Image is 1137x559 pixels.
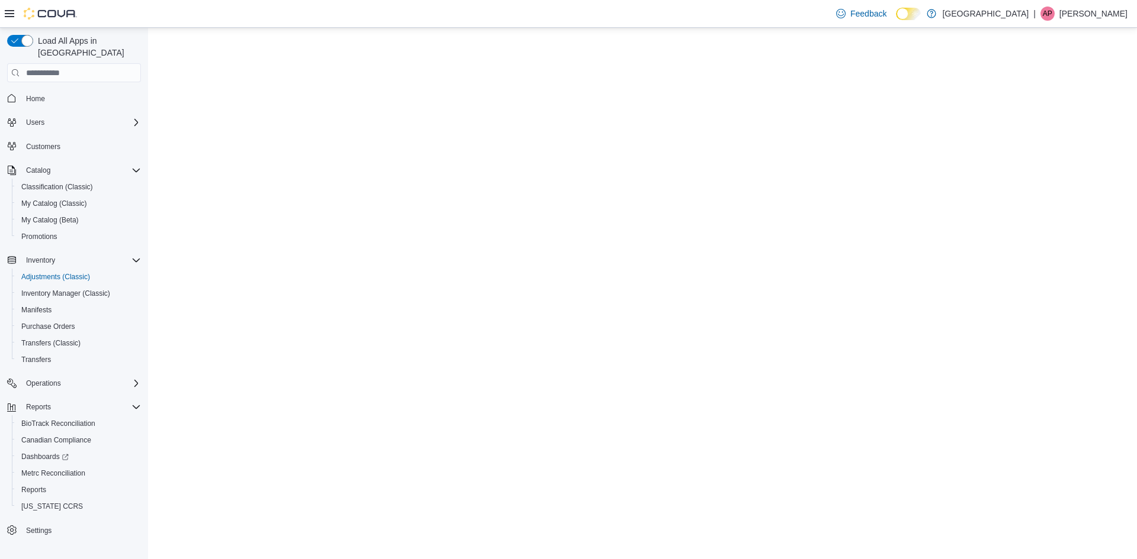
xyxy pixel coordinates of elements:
span: Home [26,94,45,104]
button: Operations [2,375,146,392]
a: Adjustments (Classic) [17,270,95,284]
button: Catalog [21,163,55,177]
span: Classification (Classic) [21,182,93,192]
span: My Catalog (Classic) [17,196,141,211]
button: Reports [21,400,56,414]
button: Transfers [12,351,146,368]
a: BioTrack Reconciliation [17,416,100,431]
button: Settings [2,522,146,539]
span: Inventory [21,253,141,267]
span: Transfers [21,355,51,364]
button: My Catalog (Classic) [12,195,146,212]
button: Purchase Orders [12,318,146,335]
input: Dark Mode [896,8,921,20]
button: Adjustments (Classic) [12,269,146,285]
span: Customers [26,142,60,151]
span: Reports [21,400,141,414]
span: [US_STATE] CCRS [21,502,83,511]
span: Dashboards [21,452,69,461]
button: Promotions [12,228,146,245]
a: Metrc Reconciliation [17,466,90,480]
span: Load All Apps in [GEOGRAPHIC_DATA] [33,35,141,59]
a: Transfers [17,353,56,367]
span: Customers [21,139,141,154]
a: My Catalog (Beta) [17,213,83,227]
span: Users [21,115,141,130]
button: Operations [21,376,66,390]
span: Classification (Classic) [17,180,141,194]
button: Reports [12,482,146,498]
button: Classification (Classic) [12,179,146,195]
button: Canadian Compliance [12,432,146,448]
a: Purchase Orders [17,319,80,334]
span: BioTrack Reconciliation [21,419,95,428]
span: Transfers (Classic) [17,336,141,350]
span: BioTrack Reconciliation [17,416,141,431]
button: Customers [2,138,146,155]
a: Promotions [17,230,62,244]
button: My Catalog (Beta) [12,212,146,228]
span: Users [26,118,44,127]
button: Inventory [2,252,146,269]
span: Adjustments (Classic) [21,272,90,282]
button: Transfers (Classic) [12,335,146,351]
a: Manifests [17,303,56,317]
span: My Catalog (Beta) [17,213,141,227]
span: Adjustments (Classic) [17,270,141,284]
span: Metrc Reconciliation [21,468,85,478]
button: Users [2,114,146,131]
p: | [1033,7,1036,21]
span: Washington CCRS [17,499,141,513]
a: Dashboards [17,450,73,464]
a: Inventory Manager (Classic) [17,286,115,300]
span: Canadian Compliance [17,433,141,447]
span: Transfers (Classic) [21,338,81,348]
button: Reports [2,399,146,415]
span: AP [1043,7,1052,21]
span: Operations [21,376,141,390]
span: Manifests [21,305,52,315]
span: Promotions [21,232,57,241]
a: Dashboards [12,448,146,465]
span: Inventory Manager (Classic) [21,289,110,298]
p: [GEOGRAPHIC_DATA] [942,7,1029,21]
a: Customers [21,140,65,154]
div: Alyssa Poage [1040,7,1055,21]
a: Home [21,92,50,106]
button: Metrc Reconciliation [12,465,146,482]
button: [US_STATE] CCRS [12,498,146,515]
span: Purchase Orders [21,322,75,331]
span: Canadian Compliance [21,435,91,445]
span: Home [21,91,141,105]
a: Transfers (Classic) [17,336,85,350]
span: Reports [26,402,51,412]
span: Transfers [17,353,141,367]
span: Manifests [17,303,141,317]
a: [US_STATE] CCRS [17,499,88,513]
button: Users [21,115,49,130]
img: Cova [24,8,77,20]
span: My Catalog (Beta) [21,215,79,225]
span: Promotions [17,230,141,244]
a: Canadian Compliance [17,433,96,447]
button: Catalog [2,162,146,179]
a: Classification (Classic) [17,180,98,194]
a: Settings [21,524,56,538]
span: Metrc Reconciliation [17,466,141,480]
a: Feedback [831,2,891,25]
span: Operations [26,379,61,388]
span: My Catalog (Classic) [21,199,87,208]
span: Reports [17,483,141,497]
span: Inventory Manager (Classic) [17,286,141,300]
p: [PERSON_NAME] [1059,7,1128,21]
button: Inventory [21,253,60,267]
span: Settings [26,526,52,535]
a: Reports [17,483,51,497]
span: Settings [21,523,141,538]
span: Reports [21,485,46,495]
button: Inventory Manager (Classic) [12,285,146,302]
span: Dashboards [17,450,141,464]
span: Catalog [26,166,50,175]
button: BioTrack Reconciliation [12,415,146,432]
